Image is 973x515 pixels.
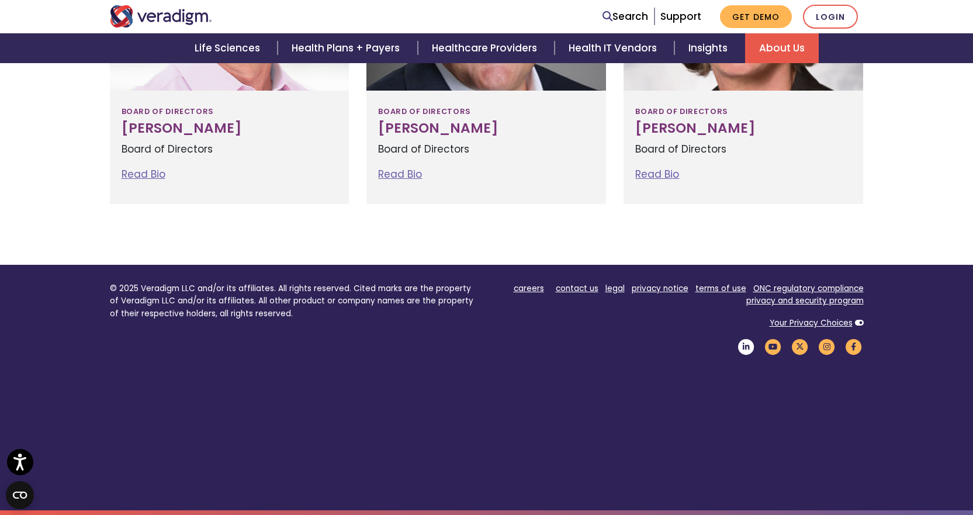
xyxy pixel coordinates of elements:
[122,120,338,137] h3: [PERSON_NAME]
[110,5,212,27] img: Veradigm logo
[278,33,417,63] a: Health Plans + Payers
[122,167,165,181] a: Read Bio
[378,141,594,157] p: Board of Directors
[753,283,864,294] a: ONC regulatory compliance
[635,102,727,121] span: Board of Directors
[378,102,470,121] span: Board of Directors
[603,9,648,25] a: Search
[660,9,701,23] a: Support
[6,481,34,509] button: Open CMP widget
[695,283,746,294] a: terms of use
[745,33,819,63] a: About Us
[790,341,810,352] a: Veradigm Twitter Link
[122,141,338,157] p: Board of Directors
[817,341,837,352] a: Veradigm Instagram Link
[720,5,792,28] a: Get Demo
[378,120,594,137] h3: [PERSON_NAME]
[674,33,745,63] a: Insights
[635,141,851,157] p: Board of Directors
[635,167,679,181] a: Read Bio
[110,282,478,320] p: © 2025 Veradigm LLC and/or its affiliates. All rights reserved. Cited marks are the property of V...
[556,283,598,294] a: contact us
[605,283,625,294] a: legal
[514,283,544,294] a: careers
[803,5,858,29] a: Login
[635,120,851,137] h3: [PERSON_NAME]
[763,341,783,352] a: Veradigm YouTube Link
[378,167,422,181] a: Read Bio
[844,341,864,352] a: Veradigm Facebook Link
[418,33,555,63] a: Healthcare Providers
[770,317,853,329] a: Your Privacy Choices
[632,283,688,294] a: privacy notice
[555,33,674,63] a: Health IT Vendors
[181,33,278,63] a: Life Sciences
[122,102,213,121] span: Board of Directors
[736,341,756,352] a: Veradigm LinkedIn Link
[746,295,864,306] a: privacy and security program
